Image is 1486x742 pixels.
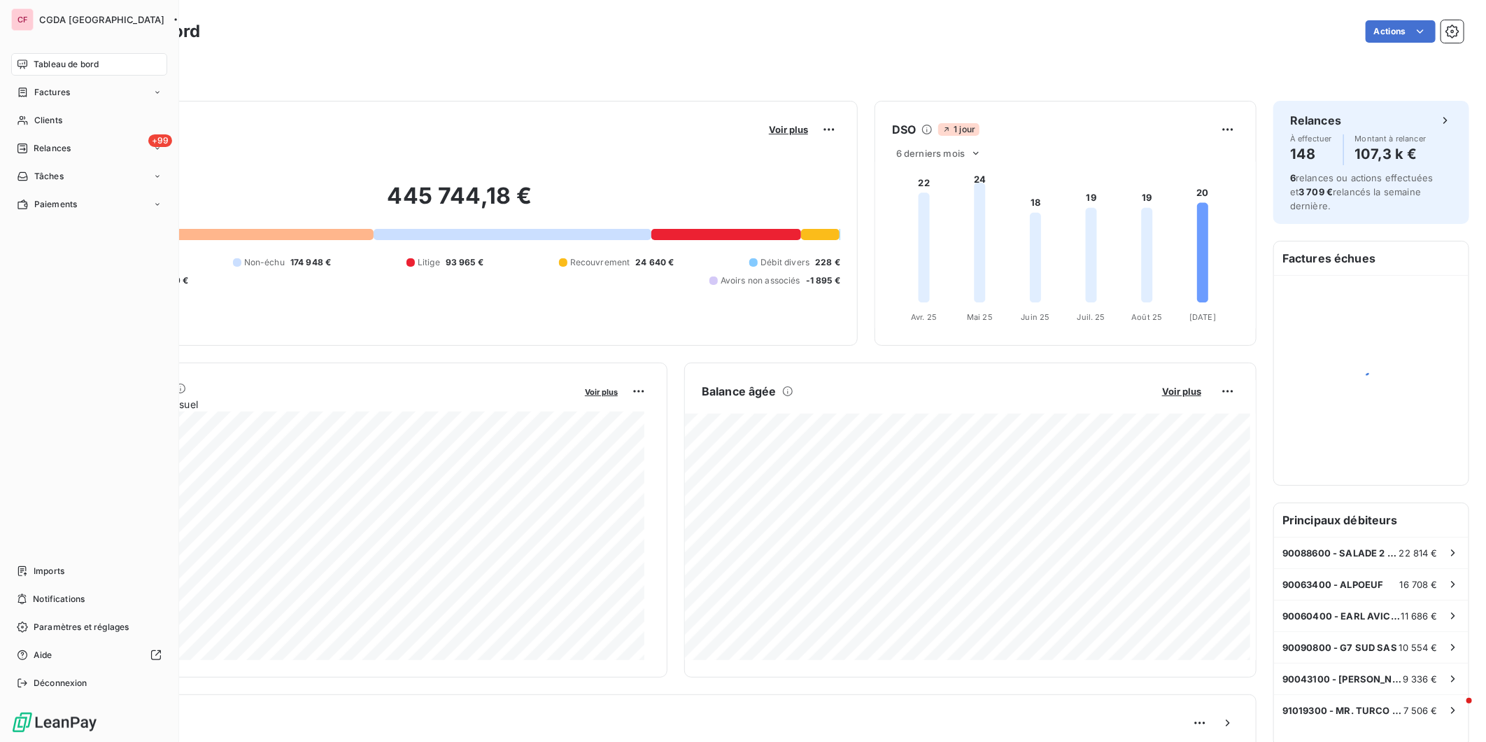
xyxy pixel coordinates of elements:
[244,256,285,269] span: Non-échu
[1158,385,1205,398] button: Voir plus
[34,58,99,71] span: Tableau de bord
[34,621,129,633] span: Paramètres et réglages
[1401,610,1438,622] span: 11 686 €
[1282,610,1401,622] span: 90060400 - EARL AVICOLE DES COSTIERES
[418,256,440,269] span: Litige
[1021,312,1050,322] tspan: Juin 25
[1290,112,1341,129] h6: Relances
[760,256,809,269] span: Débit divers
[892,121,916,138] h6: DSO
[585,387,618,397] span: Voir plus
[1282,705,1403,716] span: 91019300 - MR. TURCO MARC
[34,114,62,127] span: Clients
[34,649,52,661] span: Aide
[290,256,331,269] span: 174 948 €
[1403,705,1438,716] span: 7 506 €
[1282,673,1403,685] span: 90043100 - [PERSON_NAME]
[34,86,70,99] span: Factures
[911,312,937,322] tspan: Avr. 25
[1282,579,1384,590] span: 90063400 - ALPOEUF
[1282,547,1399,559] span: 90088600 - SALADE 2 FRUITS
[1400,579,1438,590] span: 16 708 €
[34,170,64,183] span: Tâches
[815,256,840,269] span: 228 €
[79,182,840,224] h2: 445 744,18 €
[148,134,172,147] span: +99
[938,123,979,136] span: 1 jour
[1290,134,1332,143] span: À effectuer
[1438,694,1472,728] iframe: Intercom live chat
[1077,312,1105,322] tspan: Juil. 25
[1355,143,1427,165] h4: 107,3 k €
[896,148,965,159] span: 6 derniers mois
[636,256,674,269] span: 24 640 €
[33,593,85,605] span: Notifications
[581,385,622,398] button: Voir plus
[769,124,808,135] span: Voir plus
[446,256,483,269] span: 93 965 €
[570,256,630,269] span: Recouvrement
[34,677,87,689] span: Déconnexion
[1366,20,1436,43] button: Actions
[765,123,812,136] button: Voir plus
[1282,642,1397,653] span: 90090800 - G7 SUD SAS
[1290,172,1296,183] span: 6
[11,711,98,734] img: Logo LeanPay
[1290,143,1332,165] h4: 148
[79,397,575,412] span: Chiffre d'affaires mensuel
[11,8,34,31] div: CF
[1274,503,1469,537] h6: Principaux débiteurs
[34,142,71,155] span: Relances
[702,383,777,400] h6: Balance âgée
[34,565,64,577] span: Imports
[1355,134,1427,143] span: Montant à relancer
[967,312,993,322] tspan: Mai 25
[1403,673,1438,685] span: 9 336 €
[721,274,800,287] span: Avoirs non associés
[1399,642,1438,653] span: 10 554 €
[39,14,164,25] span: CGDA [GEOGRAPHIC_DATA]
[1274,241,1469,275] h6: Factures échues
[1189,312,1216,322] tspan: [DATE]
[1131,312,1162,322] tspan: Août 25
[1299,186,1333,197] span: 3 709 €
[34,198,77,211] span: Paiements
[1162,386,1201,397] span: Voir plus
[806,274,840,287] span: -1 895 €
[1290,172,1434,211] span: relances ou actions effectuées et relancés la semaine dernière.
[11,644,167,666] a: Aide
[1399,547,1438,559] span: 22 814 €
